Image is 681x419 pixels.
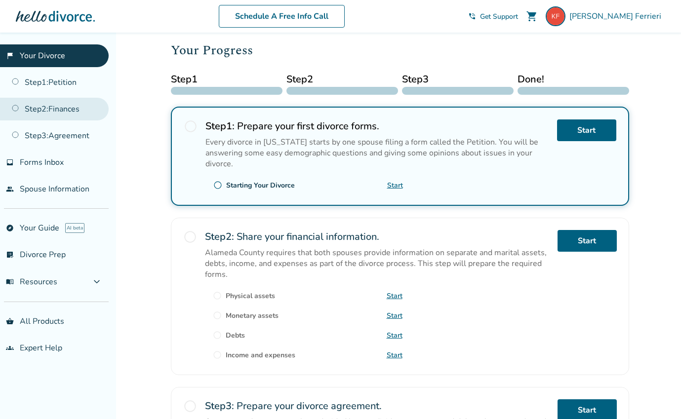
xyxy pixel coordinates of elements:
[6,52,14,60] span: flag_2
[526,10,538,22] span: shopping_cart
[387,350,402,360] a: Start
[6,185,14,193] span: people
[171,40,629,60] h2: Your Progress
[65,223,84,233] span: AI beta
[402,72,514,87] span: Step 3
[569,11,665,22] span: [PERSON_NAME] Ferrieri
[6,344,14,352] span: groups
[205,230,550,243] h2: Share your financial information.
[468,12,476,20] span: phone_in_talk
[171,72,282,87] span: Step 1
[205,247,550,280] p: Alameda County requires that both spouses provide information on separate and marital assets, deb...
[557,119,616,141] a: Start
[546,6,565,26] img: kmasquith@gmail.com
[226,350,295,360] div: Income and expenses
[205,137,549,169] p: Every divorce in [US_STATE] starts by one spouse filing a form called the Petition. You will be a...
[6,278,14,286] span: menu_book
[205,119,549,133] h2: Prepare your first divorce forms.
[387,181,403,190] a: Start
[213,331,222,340] span: radio_button_unchecked
[183,230,197,244] span: radio_button_unchecked
[6,158,14,166] span: inbox
[226,311,279,320] div: Monetary assets
[6,251,14,259] span: list_alt_check
[480,12,518,21] span: Get Support
[387,331,402,340] a: Start
[226,331,245,340] div: Debts
[213,291,222,300] span: radio_button_unchecked
[6,276,57,287] span: Resources
[91,276,103,288] span: expand_more
[219,5,345,28] a: Schedule A Free Info Call
[518,72,629,87] span: Done!
[387,311,402,320] a: Start
[6,317,14,325] span: shopping_basket
[213,311,222,320] span: radio_button_unchecked
[184,119,198,133] span: radio_button_unchecked
[387,291,402,301] a: Start
[205,399,550,413] h2: Prepare your divorce agreement.
[183,399,197,413] span: radio_button_unchecked
[226,291,275,301] div: Physical assets
[6,224,14,232] span: explore
[468,12,518,21] a: phone_in_talkGet Support
[213,350,222,359] span: radio_button_unchecked
[226,181,295,190] div: Starting Your Divorce
[213,181,222,190] span: radio_button_unchecked
[205,119,235,133] strong: Step 1 :
[205,399,234,413] strong: Step 3 :
[205,230,234,243] strong: Step 2 :
[558,230,617,252] a: Start
[20,157,64,168] span: Forms Inbox
[286,72,398,87] span: Step 2
[632,372,681,419] iframe: Chat Widget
